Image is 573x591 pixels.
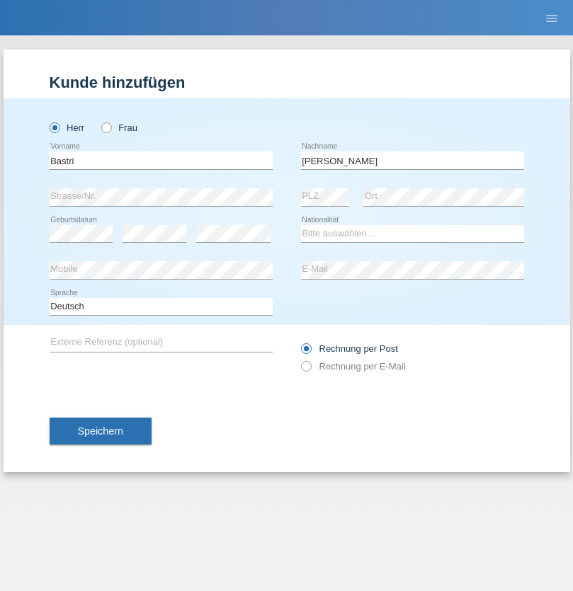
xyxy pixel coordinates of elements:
input: Frau [101,122,110,132]
input: Rechnung per Post [301,343,310,361]
input: Rechnung per E-Mail [301,361,310,379]
button: Speichern [50,418,152,444]
span: Speichern [78,425,123,437]
a: menu [538,13,566,22]
label: Frau [101,122,137,133]
label: Rechnung per E-Mail [301,361,406,372]
i: menu [545,11,559,25]
input: Herr [50,122,59,132]
label: Rechnung per Post [301,343,398,354]
h1: Kunde hinzufügen [50,74,524,91]
label: Herr [50,122,85,133]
